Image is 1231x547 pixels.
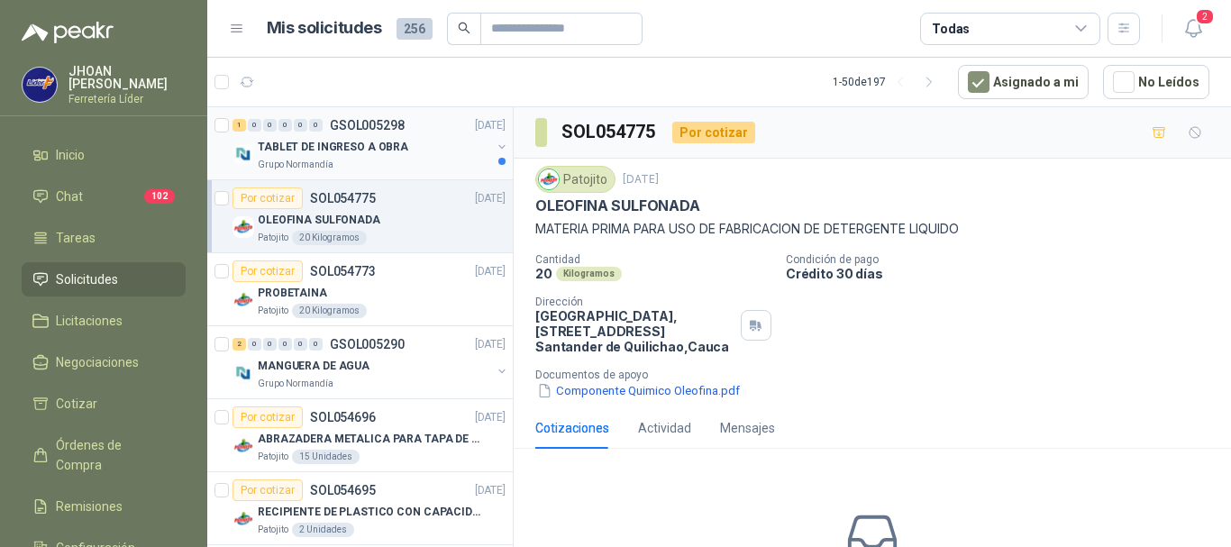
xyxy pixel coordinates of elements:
a: Solicitudes [22,262,186,296]
div: 1 - 50 de 197 [833,68,944,96]
img: Company Logo [233,362,254,384]
p: ABRAZADERA METALICA PARA TAPA DE TAMBOR DE PLASTICO DE 50 LT [258,431,482,448]
p: Patojito [258,450,288,464]
p: SOL054773 [310,265,376,278]
p: Patojito [258,523,288,537]
span: Solicitudes [56,269,118,289]
p: RECIPIENTE DE PLASTICO CON CAPACIDAD DE 1.8 LT PARA LA EXTRACCIÓN MANUAL DE LIQUIDOS [258,504,482,521]
div: 0 [309,119,323,132]
p: [DATE] [475,263,506,280]
div: 1 [233,119,246,132]
p: [DATE] [475,482,506,499]
p: GSOL005298 [330,119,405,132]
p: MATERIA PRIMA PARA USO DE FABRICACION DE DETERGENTE LIQUIDO [535,219,1209,239]
p: Cantidad [535,253,771,266]
div: 0 [278,119,292,132]
div: 0 [248,119,261,132]
div: 0 [294,119,307,132]
p: TABLET DE INGRESO A OBRA [258,139,408,156]
p: Grupo Normandía [258,158,333,172]
div: 0 [263,119,277,132]
p: Documentos de apoyo [535,369,1224,381]
p: [DATE] [475,117,506,134]
div: 20 Kilogramos [292,231,367,245]
p: Ferretería Líder [68,94,186,105]
a: Cotizar [22,387,186,421]
div: 0 [294,338,307,351]
span: Órdenes de Compra [56,435,169,475]
div: Por cotizar [233,406,303,428]
button: No Leídos [1103,65,1209,99]
a: Remisiones [22,489,186,524]
img: Company Logo [233,508,254,530]
div: Por cotizar [672,122,755,143]
img: Company Logo [233,143,254,165]
div: Kilogramos [556,267,622,281]
p: Patojito [258,304,288,318]
p: OLEOFINA SULFONADA [535,196,700,215]
div: Por cotizar [233,260,303,282]
h3: SOL054775 [561,118,658,146]
p: SOL054696 [310,411,376,424]
a: 1 0 0 0 0 0 GSOL005298[DATE] Company LogoTABLET DE INGRESO A OBRAGrupo Normandía [233,114,509,172]
p: [DATE] [475,190,506,207]
img: Company Logo [539,169,559,189]
p: [DATE] [475,409,506,426]
img: Company Logo [233,435,254,457]
span: 102 [144,189,175,204]
p: [DATE] [623,171,659,188]
span: Inicio [56,145,85,165]
div: 2 Unidades [292,523,354,537]
span: 256 [397,18,433,40]
a: Chat102 [22,179,186,214]
span: Remisiones [56,497,123,516]
button: Componente Quimico Oleofina.pdf [535,381,742,400]
div: Patojito [535,166,615,193]
p: Patojito [258,231,288,245]
a: Órdenes de Compra [22,428,186,482]
div: 15 Unidades [292,450,360,464]
a: Inicio [22,138,186,172]
div: Cotizaciones [535,418,609,438]
p: SOL054775 [310,192,376,205]
div: 20 Kilogramos [292,304,367,318]
img: Company Logo [233,216,254,238]
p: JHOAN [PERSON_NAME] [68,65,186,90]
p: [GEOGRAPHIC_DATA], [STREET_ADDRESS] Santander de Quilichao , Cauca [535,308,734,354]
span: Cotizar [56,394,97,414]
span: Tareas [56,228,96,248]
p: 20 [535,266,552,281]
a: Tareas [22,221,186,255]
p: OLEOFINA SULFONADA [258,212,380,229]
a: Por cotizarSOL054775[DATE] Company LogoOLEOFINA SULFONADAPatojito20 Kilogramos [207,180,513,253]
button: Asignado a mi [958,65,1089,99]
a: Por cotizarSOL054696[DATE] Company LogoABRAZADERA METALICA PARA TAPA DE TAMBOR DE PLASTICO DE 50 ... [207,399,513,472]
div: Actividad [638,418,691,438]
p: Dirección [535,296,734,308]
div: 2 [233,338,246,351]
span: Negociaciones [56,352,139,372]
div: Todas [932,19,970,39]
div: 0 [263,338,277,351]
img: Company Logo [23,68,57,102]
a: Negociaciones [22,345,186,379]
span: search [458,22,470,34]
h1: Mis solicitudes [267,15,382,41]
div: Mensajes [720,418,775,438]
p: [DATE] [475,336,506,353]
img: Company Logo [233,289,254,311]
span: Chat [56,187,83,206]
p: Grupo Normandía [258,377,333,391]
p: Condición de pago [786,253,1224,266]
div: 0 [278,338,292,351]
div: Por cotizar [233,187,303,209]
a: Licitaciones [22,304,186,338]
a: Por cotizarSOL054695[DATE] Company LogoRECIPIENTE DE PLASTICO CON CAPACIDAD DE 1.8 LT PARA LA EXT... [207,472,513,545]
p: SOL054695 [310,484,376,497]
p: MANGUERA DE AGUA [258,358,369,375]
a: Por cotizarSOL054773[DATE] Company LogoPROBETAINAPatojito20 Kilogramos [207,253,513,326]
div: Por cotizar [233,479,303,501]
div: 0 [248,338,261,351]
a: 2 0 0 0 0 0 GSOL005290[DATE] Company LogoMANGUERA DE AGUAGrupo Normandía [233,333,509,391]
p: GSOL005290 [330,338,405,351]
